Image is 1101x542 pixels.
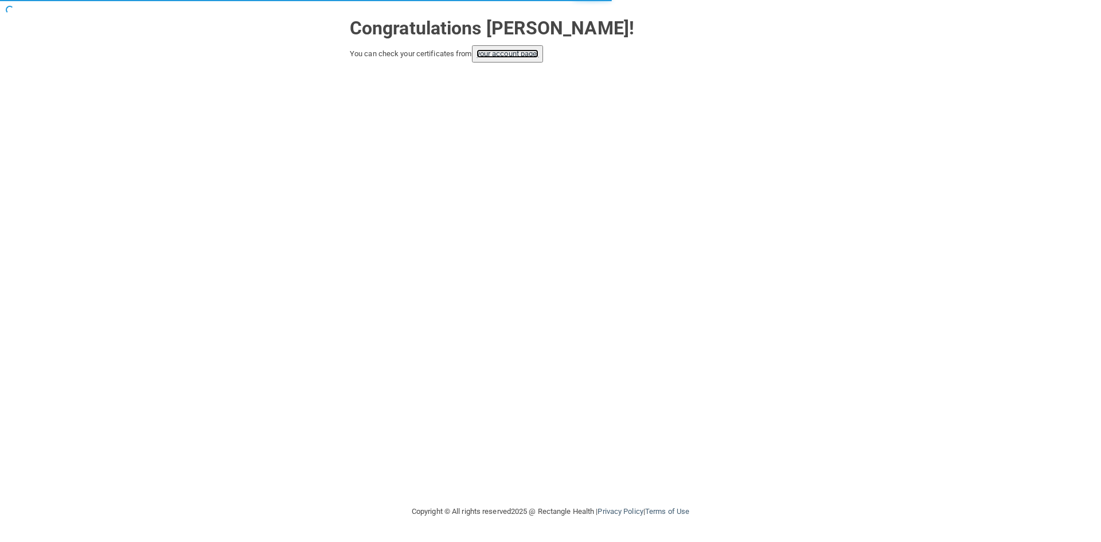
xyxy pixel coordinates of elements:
[477,49,539,58] a: your account page!
[350,17,634,39] strong: Congratulations [PERSON_NAME]!
[350,45,751,63] div: You can check your certificates from
[598,507,643,516] a: Privacy Policy
[472,45,544,63] button: your account page!
[341,493,760,530] div: Copyright © All rights reserved 2025 @ Rectangle Health | |
[645,507,689,516] a: Terms of Use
